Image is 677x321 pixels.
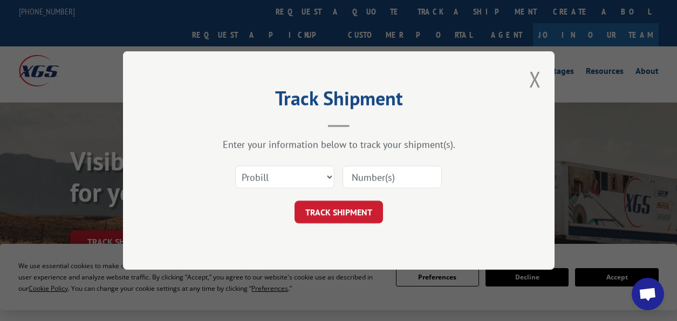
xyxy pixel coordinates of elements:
div: Enter your information below to track your shipment(s). [177,138,501,151]
button: Close modal [529,65,541,93]
input: Number(s) [343,166,442,188]
h2: Track Shipment [177,91,501,111]
button: TRACK SHIPMENT [295,201,383,223]
a: Open chat [632,278,664,310]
